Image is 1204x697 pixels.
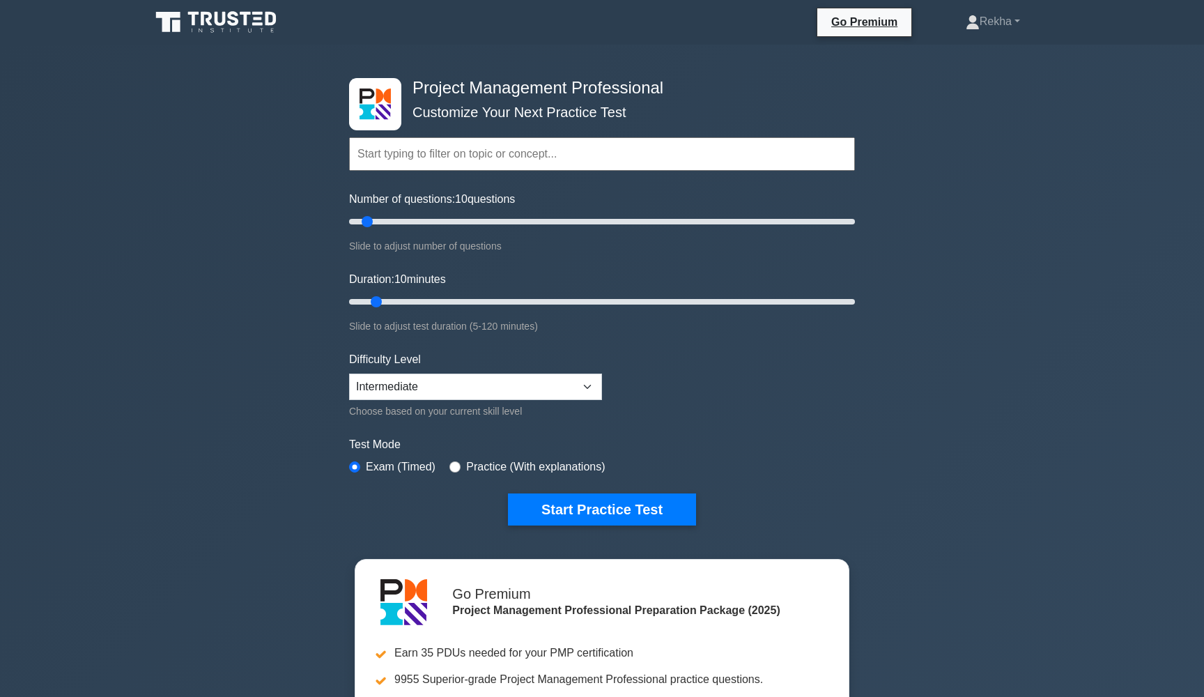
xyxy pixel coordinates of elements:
label: Practice (With explanations) [466,459,605,475]
label: Difficulty Level [349,351,421,368]
a: Rekha [932,8,1053,36]
label: Number of questions: questions [349,191,515,208]
div: Slide to adjust test duration (5-120 minutes) [349,318,855,335]
label: Duration: minutes [349,271,446,288]
div: Slide to adjust number of questions [349,238,855,254]
label: Test Mode [349,436,855,453]
span: 10 [455,193,468,205]
a: Go Premium [823,13,906,31]
input: Start typing to filter on topic or concept... [349,137,855,171]
button: Start Practice Test [508,493,696,526]
span: 10 [394,273,407,285]
div: Choose based on your current skill level [349,403,602,420]
label: Exam (Timed) [366,459,435,475]
h4: Project Management Professional [407,78,787,98]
